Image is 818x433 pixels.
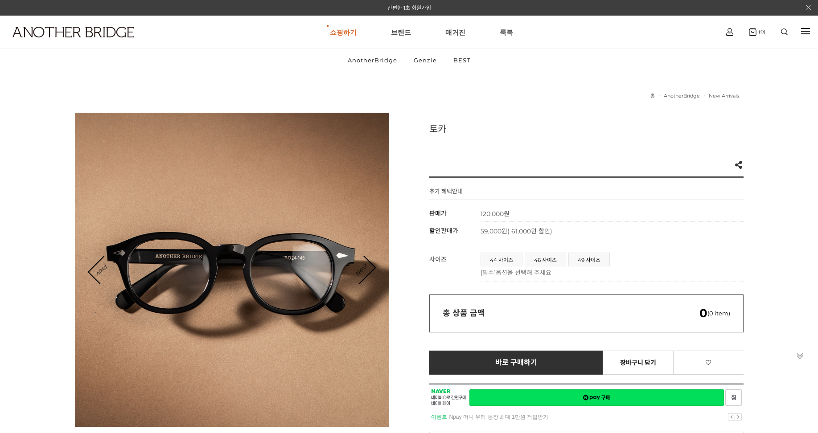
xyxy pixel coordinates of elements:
span: 옵션을 선택해 주세요 [496,269,551,277]
a: 매거진 [445,16,465,48]
a: 쇼핑하기 [330,16,357,48]
h3: 토카 [429,122,744,135]
a: 바로 구매하기 [429,351,604,375]
a: 새창 [725,389,742,406]
a: AnotherBridge [664,93,700,99]
a: Prev [89,256,116,283]
a: logo [4,27,127,59]
span: 판매가 [429,209,447,217]
span: 할인판매가 [429,227,458,235]
img: cart [726,28,733,36]
span: ( 61,000원 할인) [507,227,552,235]
a: 장바구니 담기 [603,351,674,375]
a: Npay 머니 우리 통장 최대 1만원 적립받기 [449,414,549,420]
a: 새창 [469,389,724,406]
a: AnotherBridge [340,49,405,72]
a: 홈 [650,93,655,99]
span: (0 item) [699,310,730,317]
th: 사이즈 [429,248,481,282]
span: 바로 구매하기 [495,359,538,367]
li: 49 사이즈 [568,253,610,266]
span: 59,000원 [481,227,552,235]
img: search [781,29,788,35]
a: (0) [749,28,765,36]
strong: 총 상품 금액 [443,308,485,318]
a: 46 사이즈 [525,253,566,266]
strong: 이벤트 [431,414,447,420]
img: d8a971c8d4098888606ba367a792ad14.jpg [75,113,389,427]
a: Next [347,256,375,284]
a: 브랜드 [391,16,411,48]
a: BEST [446,49,478,72]
h4: 추가 혜택안내 [429,187,463,200]
img: logo [12,27,134,37]
a: 44 사이즈 [481,253,522,266]
p: [필수] [481,268,739,277]
a: New Arrivals [709,93,739,99]
a: Genzie [406,49,444,72]
li: 46 사이즈 [525,253,566,266]
a: 49 사이즈 [569,253,609,266]
a: 간편한 1초 회원가입 [387,4,431,11]
strong: 120,000원 [481,210,510,218]
a: 룩북 [500,16,513,48]
li: 44 사이즈 [481,253,522,266]
span: (0) [756,29,765,35]
img: cart [749,28,756,36]
em: 0 [699,306,707,320]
